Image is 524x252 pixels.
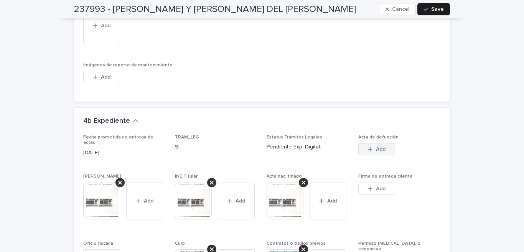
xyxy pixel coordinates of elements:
[144,198,153,204] span: Add
[175,135,199,140] span: TRAM_LEG
[358,183,395,195] button: Add
[417,3,450,15] button: Save
[358,135,399,140] span: Acta de defunción
[101,74,110,80] span: Add
[175,143,257,151] p: SI
[379,3,416,15] button: Cancel
[175,241,185,246] span: Curp
[358,143,395,155] button: Add
[83,117,138,125] button: 4b Expediente
[236,198,245,204] span: Add
[126,183,163,219] button: Add
[392,7,409,12] span: Cancel
[101,23,110,28] span: Add
[267,143,349,151] p: Pendiente Exp. Digital:
[267,174,302,179] span: Acta nac. finado
[267,135,322,140] span: Estatus Trámites Legales
[83,7,120,44] button: Add
[310,183,346,219] button: Add
[83,63,173,68] span: Imágenes de reporte de mantenimiento
[218,183,255,219] button: Add
[267,241,326,246] span: Contratos o títulos previos
[358,241,420,251] span: Permiso [MEDICAL_DATA]. o cremación
[83,71,120,83] button: Add
[376,186,386,191] span: Add
[376,147,386,152] span: Add
[83,241,113,246] span: Oficio fiscalía
[175,174,198,179] span: INE Titular
[431,7,444,12] span: Save
[83,135,153,145] span: Fecha prometida de entrega de actas
[327,198,337,204] span: Add
[358,174,413,179] span: Firma de entrega cliente
[83,174,121,179] span: [PERSON_NAME]
[74,4,356,15] h2: 237993 - [PERSON_NAME] Y [PERSON_NAME] DEL [PERSON_NAME]
[83,149,166,157] p: [DATE]
[83,117,130,125] h2: 4b Expediente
